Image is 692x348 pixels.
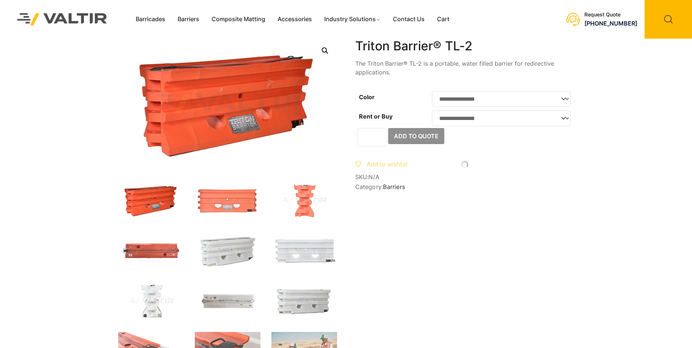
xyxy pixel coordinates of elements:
[355,174,574,181] span: SKU:
[195,231,260,271] img: Triton_Nat_3Q.jpg
[195,181,260,220] img: Triton_Org_Front.jpg
[171,14,205,25] a: Barriers
[368,173,379,181] span: N/A
[383,183,405,190] a: Barriers
[118,282,184,321] img: Triton_Nat_Side.jpg
[118,39,337,170] img: Triton_Org_3Q
[359,113,393,120] label: Rent or Buy
[318,14,387,25] a: Industry Solutions
[271,14,318,25] a: Accessories
[584,20,637,27] a: [PHONE_NUMBER]
[8,4,117,35] img: Valtir Rentals
[359,93,375,101] label: Color
[195,282,260,321] img: Triton_Nat_Top.jpg
[118,231,184,271] img: Triton_Org_Top.jpg
[357,128,386,146] input: Product quantity
[387,14,431,25] a: Contact Us
[118,181,184,220] img: Triton_Org_3Q.jpg
[271,181,337,220] img: Triton_Org_End.jpg
[355,59,574,77] p: The Triton Barrier® TL-2 is a portable, water filled barrier for redirective applications.
[205,14,271,25] a: Composite Matting
[355,183,574,190] span: Category:
[584,12,637,18] div: Request Quote
[388,128,444,144] button: Add to Quote
[431,14,456,25] a: Cart
[129,14,171,25] a: Barricades
[271,282,337,321] img: Triton_Nat_x1.jpg
[271,231,337,271] img: Triton_Nat_Front.jpg
[355,39,574,54] h1: Triton Barrier® TL-2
